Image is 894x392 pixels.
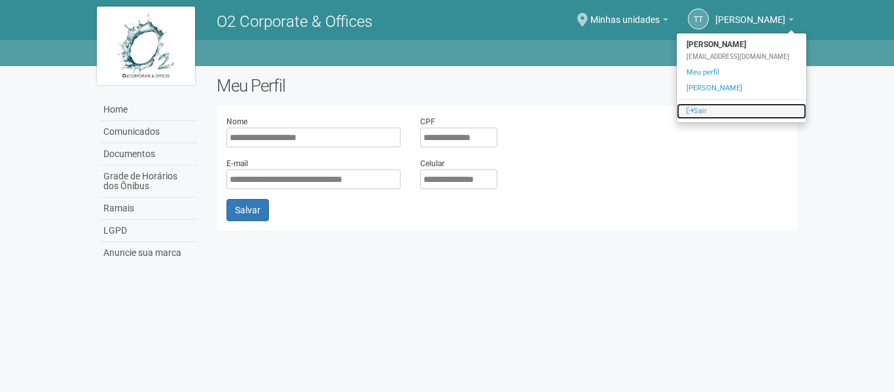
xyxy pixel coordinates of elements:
label: Celular [420,158,444,169]
a: Ramais [100,198,197,220]
label: CPF [420,116,435,128]
a: Grade de Horários dos Ônibus [100,166,197,198]
a: [PERSON_NAME] [715,16,794,27]
a: Meu perfil [677,65,806,80]
a: Home [100,99,197,121]
h2: Meu Perfil [217,76,797,96]
strong: [PERSON_NAME] [677,37,806,52]
a: LGPD [100,220,197,242]
label: Nome [226,116,247,128]
div: [EMAIL_ADDRESS][DOMAIN_NAME] [677,52,806,62]
span: Minhas unidades [590,2,660,25]
a: Sair [677,103,806,119]
label: E-mail [226,158,248,169]
img: logo.jpg [97,7,195,85]
a: [PERSON_NAME] [677,80,806,96]
span: O2 Corporate & Offices [217,12,372,31]
span: Thiago Tomaz Botelho [715,2,785,25]
a: Anuncie sua marca [100,242,197,264]
a: TT [688,9,709,29]
button: Salvar [226,199,269,221]
a: Minhas unidades [590,16,668,27]
a: Comunicados [100,121,197,143]
a: Documentos [100,143,197,166]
